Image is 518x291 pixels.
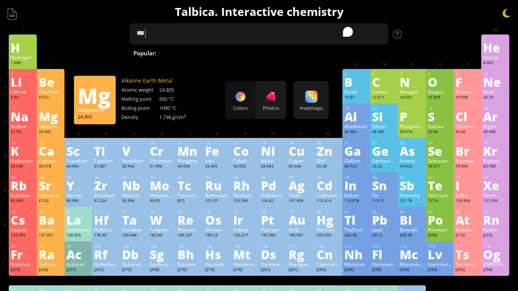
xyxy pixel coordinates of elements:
[428,227,452,233] div: Polonium
[344,76,368,88] div: B
[289,233,312,239] div: 196.967
[94,214,118,226] div: Hf
[317,145,341,157] div: Zn
[400,123,424,129] div: Phosphorus
[428,95,452,101] div: 15.999
[428,123,452,129] div: Sulphur
[94,164,118,170] div: 47.867
[289,179,312,191] div: Ag
[317,214,341,226] div: Hg
[400,192,424,198] div: Antimony
[372,192,396,198] div: Tin
[289,158,312,164] div: Copper
[261,214,285,226] div: Pt
[39,89,63,95] div: Beryllium
[372,76,396,88] div: C
[78,114,112,120] div: 24.305
[206,141,229,145] div: 26
[344,95,368,101] div: 10.81
[400,227,424,233] div: Bismuth
[483,110,507,122] div: Ar
[234,210,257,214] div: 77
[289,164,312,170] div: 63.546
[39,141,63,145] div: 20
[94,141,118,145] div: 22
[11,158,35,164] div: Potassium
[400,175,424,180] div: 51
[177,214,201,226] div: Re
[289,210,312,214] div: 79
[5,64,41,74] div: 1.008
[66,192,90,198] div: Yttrium
[94,233,118,239] div: 178.49
[205,158,229,164] div: Iron
[289,145,312,157] div: Cu
[261,227,285,233] div: Platinum
[39,175,63,180] div: 38
[66,158,90,164] div: Scandium
[289,192,312,198] div: Silver
[261,141,285,145] div: 28
[122,164,146,170] div: 50.942
[344,192,368,198] div: Indium
[317,198,341,204] div: 112.414
[344,214,368,226] div: Tl
[5,30,41,38] div: 1
[317,141,341,145] div: 30
[11,72,35,77] div: 3
[150,233,174,239] div: 183.84
[372,210,396,214] div: 82
[400,198,424,204] div: 121.76
[428,129,452,135] div: 32.06
[177,158,201,164] div: Manganese
[317,192,341,198] div: Cadmium
[233,233,257,239] div: 192.217
[66,198,90,204] div: 88.906
[150,227,174,233] div: Tungsten
[150,145,174,157] div: Cr
[456,72,479,77] div: 9
[11,123,35,129] div: Sodium
[4,4,514,19] h1: Talbica. Interactive chemistry
[39,129,63,135] div: 24.305
[5,36,41,54] div: H
[483,106,507,111] div: 18
[428,110,452,122] div: S
[150,198,174,204] div: 95.95
[344,123,368,129] div: Aluminium
[317,210,341,214] div: 80
[122,210,146,214] div: 73
[67,210,90,214] div: 57
[205,179,229,191] div: Ru
[261,158,285,164] div: Nickel
[295,105,327,111] div: Heatmaps
[345,72,368,77] div: 5
[233,198,257,204] div: 102.906
[150,141,174,145] div: 24
[39,164,63,170] div: 40.078
[122,179,146,191] div: Nb
[372,175,396,180] div: 50
[78,106,112,113] div: Magnesium
[11,76,35,88] div: Li
[483,164,507,170] div: 83.798
[455,95,479,101] div: 18.998
[289,141,312,145] div: 29
[289,198,312,204] div: 107.868
[372,141,396,145] div: 32
[317,164,341,170] div: 65.38
[400,129,424,135] div: 30.974
[206,210,229,214] div: 76
[130,23,389,45] textarea: To enrich screen reader interactions, please activate Accessibility in Grammarly extension settings
[122,198,146,204] div: 92.906
[39,158,63,164] div: Calcium
[205,233,229,239] div: 190.23
[150,179,174,191] div: Mo
[11,106,35,111] div: 11
[344,158,368,164] div: Gallium
[455,179,479,191] div: I
[121,114,159,120] div: Density
[455,227,479,233] div: Astatine
[178,141,201,145] div: 25
[372,179,396,191] div: Sn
